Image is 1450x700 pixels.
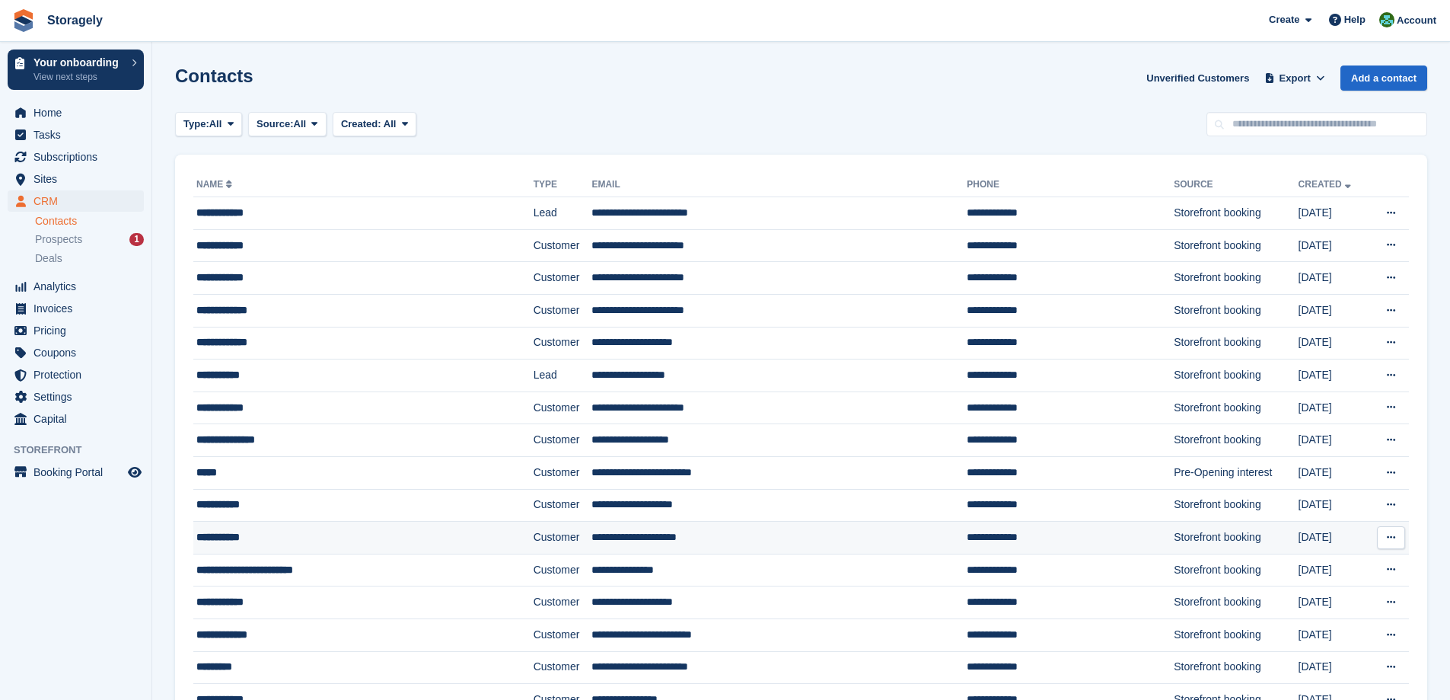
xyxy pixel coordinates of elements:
[1299,489,1369,522] td: [DATE]
[1299,392,1369,424] td: [DATE]
[8,50,144,90] a: Your onboarding View next steps
[1299,618,1369,651] td: [DATE]
[8,276,144,297] a: menu
[33,57,124,68] p: Your onboarding
[534,587,592,619] td: Customer
[294,117,307,132] span: All
[1174,327,1298,360] td: Storefront booking
[175,66,253,86] h1: Contacts
[33,462,125,483] span: Booking Portal
[1174,392,1298,424] td: Storefront booking
[8,190,144,212] a: menu
[33,190,125,212] span: CRM
[33,146,125,168] span: Subscriptions
[534,392,592,424] td: Customer
[1379,12,1394,27] img: Notifications
[257,117,293,132] span: Source:
[1174,360,1298,392] td: Storefront booking
[175,112,242,137] button: Type: All
[534,262,592,295] td: Customer
[534,489,592,522] td: Customer
[33,102,125,123] span: Home
[1174,456,1298,489] td: Pre-Opening interest
[1269,12,1299,27] span: Create
[534,651,592,684] td: Customer
[8,124,144,145] a: menu
[8,320,144,341] a: menu
[1299,424,1369,457] td: [DATE]
[33,70,124,84] p: View next steps
[196,179,235,190] a: Name
[1174,587,1298,619] td: Storefront booking
[8,462,144,483] a: menu
[33,364,125,385] span: Protection
[1174,651,1298,684] td: Storefront booking
[1340,66,1427,91] a: Add a contact
[41,8,109,33] a: Storagely
[1299,179,1354,190] a: Created
[1397,13,1436,28] span: Account
[1344,12,1366,27] span: Help
[33,168,125,190] span: Sites
[183,117,209,132] span: Type:
[534,173,592,197] th: Type
[8,298,144,319] a: menu
[8,364,144,385] a: menu
[534,554,592,587] td: Customer
[534,294,592,327] td: Customer
[534,522,592,555] td: Customer
[33,276,125,297] span: Analytics
[1299,587,1369,619] td: [DATE]
[33,124,125,145] span: Tasks
[534,424,592,457] td: Customer
[1299,456,1369,489] td: [DATE]
[248,112,327,137] button: Source: All
[35,232,82,247] span: Prospects
[126,463,144,481] a: Preview store
[129,233,144,246] div: 1
[1174,489,1298,522] td: Storefront booking
[1174,197,1298,230] td: Storefront booking
[1140,66,1255,91] a: Unverified Customers
[1174,262,1298,295] td: Storefront booking
[33,320,125,341] span: Pricing
[33,342,125,363] span: Coupons
[33,408,125,430] span: Capital
[1299,554,1369,587] td: [DATE]
[1299,327,1369,360] td: [DATE]
[33,386,125,408] span: Settings
[534,197,592,230] td: Lead
[967,173,1174,197] th: Phone
[1299,229,1369,262] td: [DATE]
[1174,424,1298,457] td: Storefront booking
[1174,522,1298,555] td: Storefront booking
[1299,197,1369,230] td: [DATE]
[33,298,125,319] span: Invoices
[333,112,416,137] button: Created: All
[1174,294,1298,327] td: Storefront booking
[1174,618,1298,651] td: Storefront booking
[384,118,397,129] span: All
[1299,294,1369,327] td: [DATE]
[341,118,381,129] span: Created:
[8,102,144,123] a: menu
[8,386,144,408] a: menu
[1299,360,1369,392] td: [DATE]
[534,360,592,392] td: Lead
[35,214,144,229] a: Contacts
[14,443,151,458] span: Storefront
[35,232,144,248] a: Prospects 1
[1299,651,1369,684] td: [DATE]
[35,251,144,267] a: Deals
[1299,522,1369,555] td: [DATE]
[1174,554,1298,587] td: Storefront booking
[534,229,592,262] td: Customer
[534,618,592,651] td: Customer
[534,456,592,489] td: Customer
[35,251,62,266] span: Deals
[8,146,144,168] a: menu
[591,173,967,197] th: Email
[12,9,35,32] img: stora-icon-8386f47178a22dfd0bd8f6a31ec36ba5ce8667c1dd55bd0f319d3a0aa187defe.svg
[8,168,144,190] a: menu
[1174,229,1298,262] td: Storefront booking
